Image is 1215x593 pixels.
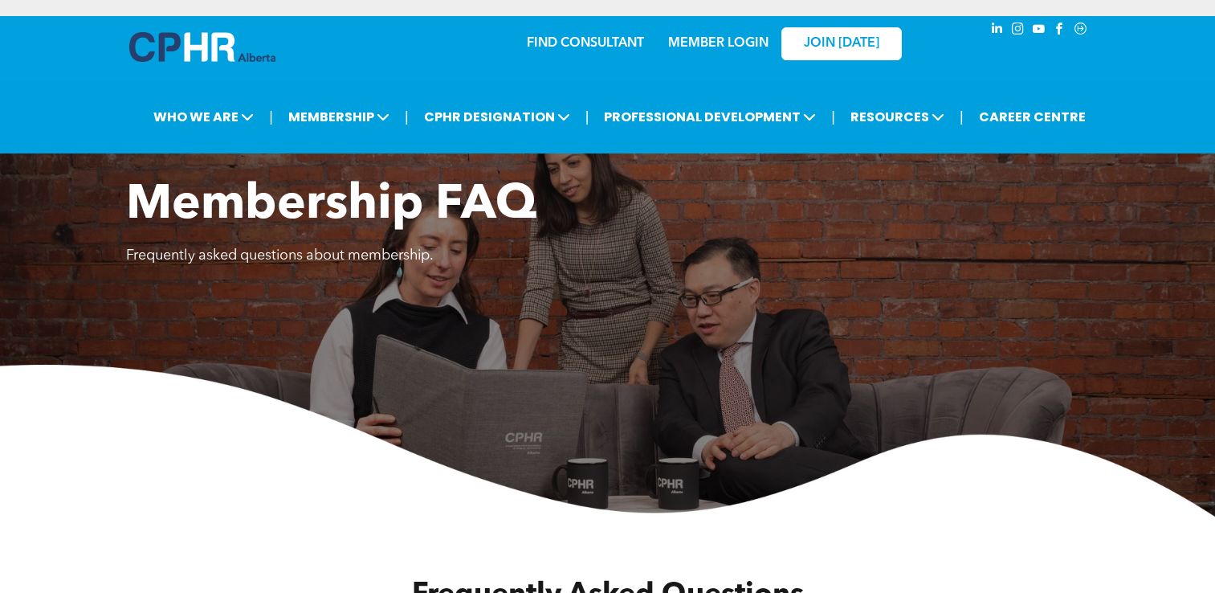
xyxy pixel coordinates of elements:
a: MEMBER LOGIN [668,37,769,50]
a: Social network [1072,20,1090,42]
li: | [269,100,273,133]
span: Frequently asked questions about membership. [126,248,434,263]
span: PROFESSIONAL DEVELOPMENT [599,102,821,132]
a: JOIN [DATE] [781,27,902,60]
li: | [405,100,409,133]
a: FIND CONSULTANT [527,37,644,50]
a: CAREER CENTRE [974,102,1091,132]
span: MEMBERSHIP [283,102,394,132]
span: RESOURCES [846,102,949,132]
li: | [960,100,964,133]
li: | [831,100,835,133]
img: A blue and white logo for cp alberta [129,32,275,62]
a: instagram [1009,20,1027,42]
span: JOIN [DATE] [804,36,879,51]
a: youtube [1030,20,1048,42]
li: | [585,100,589,133]
span: WHO WE ARE [149,102,259,132]
a: linkedin [989,20,1006,42]
span: CPHR DESIGNATION [419,102,575,132]
a: facebook [1051,20,1069,42]
span: Membership FAQ [126,182,536,230]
